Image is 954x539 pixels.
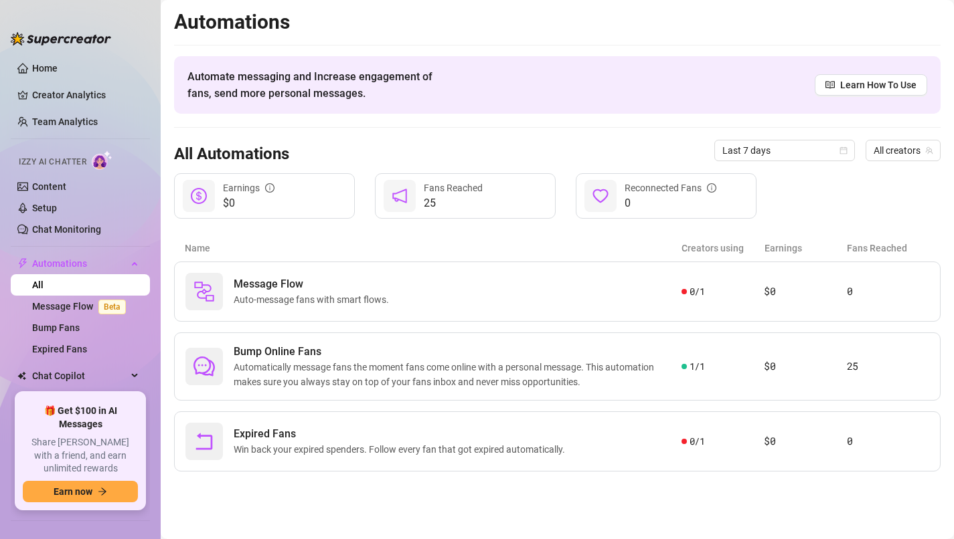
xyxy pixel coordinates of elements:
span: 1 / 1 [690,359,705,374]
span: $0 [223,195,274,211]
span: Auto-message fans with smart flows. [234,292,394,307]
div: Earnings [223,181,274,195]
div: Reconnected Fans [625,181,716,195]
span: dollar [191,188,207,204]
span: thunderbolt [17,258,28,269]
span: 0 [625,195,716,211]
h3: All Automations [174,144,289,165]
span: Message Flow [234,276,394,292]
a: Team Analytics [32,116,98,127]
a: Learn How To Use [815,74,927,96]
a: Home [32,63,58,74]
span: Fans Reached [424,183,483,193]
a: Bump Fans [32,322,80,333]
img: logo-BBDzfeDw.svg [11,32,111,45]
span: Share [PERSON_NAME] with a friend, and earn unlimited rewards [23,436,138,475]
article: Earnings [765,241,848,255]
a: Expired Fans [32,344,87,354]
span: rollback [193,431,215,452]
span: Win back your expired spenders. Follow every fan that got expired automatically. [234,442,570,457]
article: 25 [847,358,929,374]
iframe: Intercom live chat [908,494,941,526]
span: Bump Online Fans [234,344,682,360]
a: Chat Monitoring [32,224,101,235]
article: Name [185,241,682,255]
article: 0 [847,284,929,300]
span: comment [193,356,215,377]
img: AI Chatter [92,150,112,170]
span: Automatically message fans the moment fans come online with a personal message. This automation m... [234,360,682,389]
span: arrow-right [98,487,107,496]
img: svg%3e [193,281,215,302]
span: Chat Copilot [32,365,127,387]
span: Automations [32,253,127,274]
span: Beta [98,300,126,314]
span: notification [392,188,408,204]
span: info-circle [707,183,716,193]
span: 🎁 Get $100 in AI Messages [23,405,138,431]
img: Chat Copilot [17,371,26,381]
span: heart [592,188,609,204]
article: Fans Reached [847,241,930,255]
article: 0 [847,433,929,449]
span: info-circle [265,183,274,193]
span: 0 / 1 [690,434,705,449]
span: Izzy AI Chatter [19,156,86,169]
span: Automate messaging and Increase engagement of fans, send more personal messages. [187,68,445,102]
a: Content [32,181,66,192]
article: $0 [764,433,846,449]
article: $0 [764,358,846,374]
a: All [32,280,44,290]
article: Creators using [682,241,765,255]
span: Earn now [54,486,92,497]
span: Learn How To Use [840,78,917,92]
a: Setup [32,203,57,213]
span: calendar [840,146,848,154]
span: team [925,146,933,154]
span: 0 / 1 [690,284,705,299]
span: All creators [874,140,933,160]
article: $0 [764,284,846,300]
a: Message FlowBeta [32,301,131,312]
a: Creator Analytics [32,84,139,106]
span: read [825,80,835,90]
button: Earn nowarrow-right [23,481,138,502]
span: Last 7 days [722,140,847,160]
span: 25 [424,195,483,211]
span: Expired Fans [234,426,570,442]
h2: Automations [174,9,941,35]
